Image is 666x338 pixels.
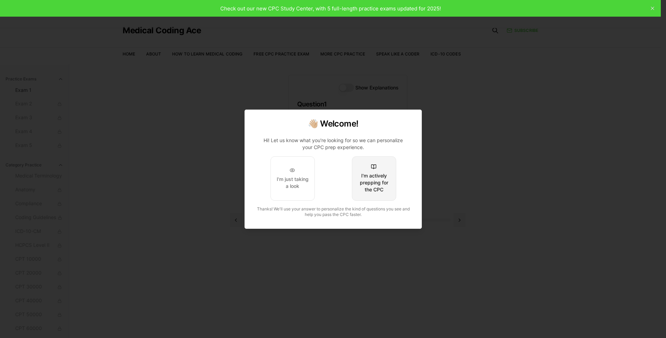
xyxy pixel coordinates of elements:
[270,156,314,201] button: I'm just taking a look
[253,118,413,129] h2: 👋🏼 Welcome!
[257,206,409,217] span: Thanks! We'll use your answer to personalize the kind of questions you see and help you pass the ...
[259,137,408,151] p: Hi! Let us know what you're looking for so we can personalize your CPC prep experience.
[357,172,390,193] div: I'm actively prepping for the CPC
[352,156,396,201] button: I'm actively prepping for the CPC
[276,176,309,190] div: I'm just taking a look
